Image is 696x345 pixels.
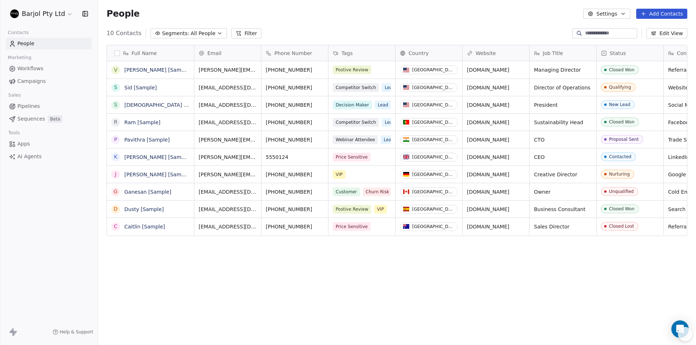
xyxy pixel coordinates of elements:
a: SequencesBeta [6,113,92,125]
span: Competitor Switch [333,118,379,127]
span: [PHONE_NUMBER] [266,84,324,91]
span: [PHONE_NUMBER] [266,119,324,126]
a: Sid [Sample] [124,85,157,91]
span: Status [610,50,626,57]
span: [PHONE_NUMBER] [266,66,324,73]
span: Lead [382,118,398,127]
span: People [107,8,140,19]
span: Lead [375,101,391,109]
div: [GEOGRAPHIC_DATA] [412,155,455,160]
div: J [115,171,116,178]
a: [DOMAIN_NAME] [467,102,509,108]
div: Closed Won [609,67,634,72]
a: Dusty [Sample] [124,206,164,212]
span: [PHONE_NUMBER] [266,101,324,109]
span: Sales Director [534,223,592,230]
span: All People [191,30,215,37]
span: Business Consultant [534,206,592,213]
span: Director of Operations [534,84,592,91]
a: [DEMOGRAPHIC_DATA] [Sample] [124,102,207,108]
span: Beta [48,115,62,123]
a: [PERSON_NAME] [Sample] [124,67,191,73]
span: CTO [534,136,592,143]
div: Closed Lost [609,224,634,229]
span: [PHONE_NUMBER] [266,206,324,213]
div: G [114,188,118,195]
span: 10 Contacts [107,29,141,38]
div: [GEOGRAPHIC_DATA] [412,207,455,212]
a: AI Agents [6,151,92,163]
button: Barjol Pty Ltd [9,8,74,20]
div: Proposal Sent [609,137,639,142]
div: S [114,101,117,109]
div: Website [463,45,529,61]
span: Competitor Switch [333,83,379,92]
span: CEO [534,153,592,161]
div: Closed Won [609,119,634,125]
a: [DOMAIN_NAME] [467,67,509,73]
span: [PERSON_NAME][EMAIL_ADDRESS][DOMAIN_NAME] [199,66,257,73]
a: Help & Support [53,329,93,335]
span: [EMAIL_ADDRESS][DOMAIN_NAME] [199,84,257,91]
span: Job Title [543,50,563,57]
button: Filter [231,28,261,38]
a: Campaigns [6,75,92,87]
div: grid [107,61,194,332]
span: Tags [341,50,353,57]
span: Campaigns [17,77,46,85]
div: [GEOGRAPHIC_DATA] [412,172,455,177]
span: [EMAIL_ADDRESS][DOMAIN_NAME] [199,188,257,195]
span: Website [476,50,496,57]
span: Phone Number [274,50,312,57]
div: [GEOGRAPHIC_DATA] [412,102,455,108]
span: President [534,101,592,109]
span: VIP [374,205,387,214]
span: People [17,40,34,47]
span: Pipelines [17,102,40,110]
span: Webinar Attendee [333,135,378,144]
span: Country [409,50,429,57]
span: [EMAIL_ADDRESS][DOMAIN_NAME] [199,119,257,126]
span: 5550124 [266,153,324,161]
div: D [114,205,118,213]
div: [GEOGRAPHIC_DATA] [412,224,455,229]
button: Edit View [646,28,687,38]
a: [DOMAIN_NAME] [467,224,509,230]
div: Email [194,45,261,61]
button: Add Contacts [636,9,687,19]
div: Closed Won [609,206,634,211]
a: [DOMAIN_NAME] [467,137,509,143]
span: Sustainability Head [534,119,592,126]
a: Apps [6,138,92,150]
span: Postive Review [333,205,371,214]
a: Workflows [6,63,92,75]
div: Contacted [609,154,631,159]
img: barjol-logo-circle-300px.png [10,9,19,18]
div: Open Intercom Messenger [671,320,689,338]
div: Country [395,45,462,61]
div: New Lead [609,102,630,107]
div: [GEOGRAPHIC_DATA] [412,120,455,125]
div: V [114,66,117,74]
a: [DOMAIN_NAME] [467,85,509,91]
span: Barjol Pty Ltd [22,9,65,18]
span: [PHONE_NUMBER] [266,136,324,143]
div: R [114,118,117,126]
div: K [114,153,117,161]
span: [EMAIL_ADDRESS][DOMAIN_NAME] [199,206,257,213]
span: VIP [333,170,345,179]
span: Tools [5,127,23,138]
div: C [114,223,117,230]
div: S [114,84,117,91]
button: Settings [583,9,630,19]
a: Caitlin [Sample] [124,224,165,230]
span: Segments: [162,30,189,37]
div: Job Title [530,45,596,61]
span: Owner [534,188,592,195]
span: Creative Director [534,171,592,178]
a: People [6,38,92,50]
span: [PERSON_NAME][EMAIL_ADDRESS][DOMAIN_NAME] [199,153,257,161]
span: AI Agents [17,153,42,160]
div: P [114,136,117,143]
div: [GEOGRAPHIC_DATA] [412,85,455,90]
